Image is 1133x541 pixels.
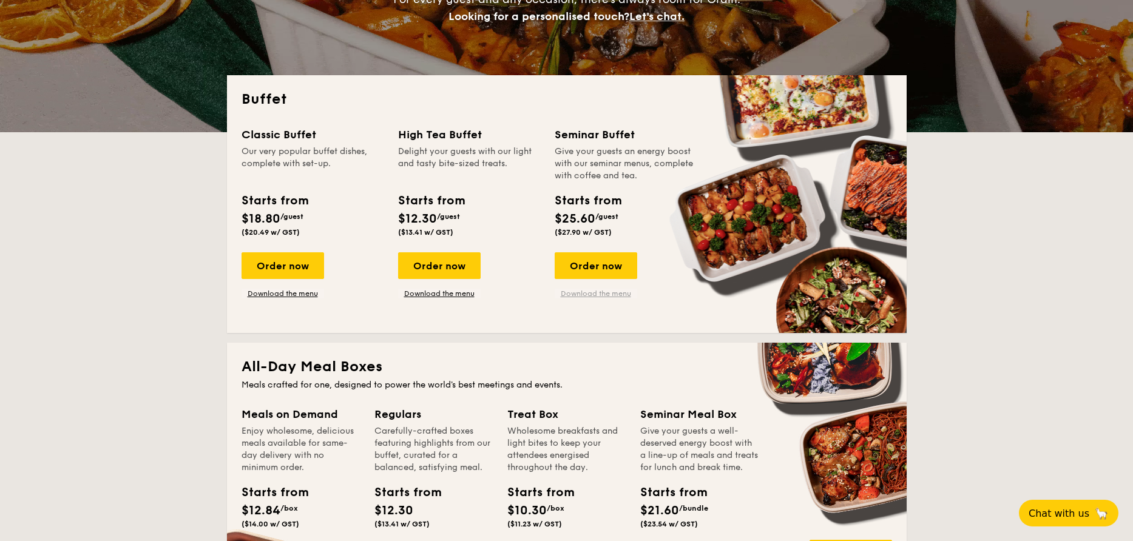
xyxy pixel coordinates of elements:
div: Regulars [374,406,493,423]
div: Starts from [242,192,308,210]
span: ($11.23 w/ GST) [507,520,562,528]
div: Starts from [374,483,429,502]
div: Treat Box [507,406,626,423]
span: $12.30 [398,212,437,226]
div: Classic Buffet [242,126,384,143]
button: Chat with us🦙 [1019,500,1118,526]
span: Chat with us [1029,508,1089,519]
div: Order now [242,252,324,279]
span: ($20.49 w/ GST) [242,228,300,237]
div: Starts from [507,483,562,502]
span: ($23.54 w/ GST) [640,520,698,528]
span: 🦙 [1094,506,1109,520]
span: $21.60 [640,503,679,518]
a: Download the menu [242,289,324,298]
div: Starts from [398,192,464,210]
span: $25.60 [555,212,595,226]
span: Looking for a personalised touch? [448,10,629,23]
div: Seminar Meal Box [640,406,759,423]
div: Delight your guests with our light and tasty bite-sized treats. [398,146,540,182]
span: $18.80 [242,212,280,226]
span: /box [280,504,298,512]
div: Starts from [242,483,296,502]
span: $12.84 [242,503,280,518]
h2: Buffet [242,90,892,109]
h2: All-Day Meal Boxes [242,357,892,377]
span: ($13.41 w/ GST) [398,228,453,237]
div: Order now [398,252,481,279]
div: Give your guests a well-deserved energy boost with a line-up of meals and treats for lunch and br... [640,425,759,474]
span: ($13.41 w/ GST) [374,520,430,528]
a: Download the menu [398,289,481,298]
span: /guest [595,212,618,221]
div: Wholesome breakfasts and light bites to keep your attendees energised throughout the day. [507,425,626,474]
span: /guest [280,212,303,221]
span: ($27.90 w/ GST) [555,228,612,237]
div: Our very popular buffet dishes, complete with set-up. [242,146,384,182]
div: Order now [555,252,637,279]
span: ($14.00 w/ GST) [242,520,299,528]
div: Starts from [555,192,621,210]
div: High Tea Buffet [398,126,540,143]
div: Seminar Buffet [555,126,697,143]
span: $10.30 [507,503,547,518]
div: Enjoy wholesome, delicious meals available for same-day delivery with no minimum order. [242,425,360,474]
div: Give your guests an energy boost with our seminar menus, complete with coffee and tea. [555,146,697,182]
div: Carefully-crafted boxes featuring highlights from our buffet, curated for a balanced, satisfying ... [374,425,493,474]
span: /guest [437,212,460,221]
div: Meals on Demand [242,406,360,423]
div: Starts from [640,483,695,502]
span: Let's chat. [629,10,685,23]
span: /bundle [679,504,708,512]
span: $12.30 [374,503,413,518]
a: Download the menu [555,289,637,298]
span: /box [547,504,564,512]
div: Meals crafted for one, designed to power the world's best meetings and events. [242,379,892,391]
